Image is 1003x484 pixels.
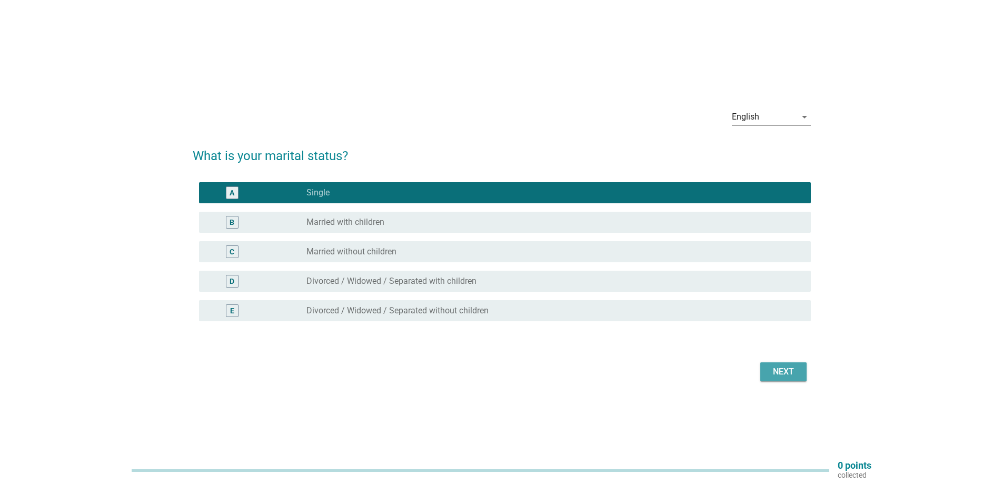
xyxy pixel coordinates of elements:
[230,305,234,316] div: E
[732,112,759,122] div: English
[193,136,811,165] h2: What is your marital status?
[230,246,234,257] div: C
[230,216,234,228] div: B
[838,470,871,480] p: collected
[798,111,811,123] i: arrow_drop_down
[306,276,476,287] label: Divorced / Widowed / Separated with children
[230,275,234,287] div: D
[760,362,807,381] button: Next
[306,305,489,316] label: Divorced / Widowed / Separated without children
[306,246,396,257] label: Married without children
[306,217,384,228] label: Married with children
[230,187,234,198] div: A
[838,461,871,470] p: 0 points
[306,187,330,198] label: Single
[769,366,798,378] div: Next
